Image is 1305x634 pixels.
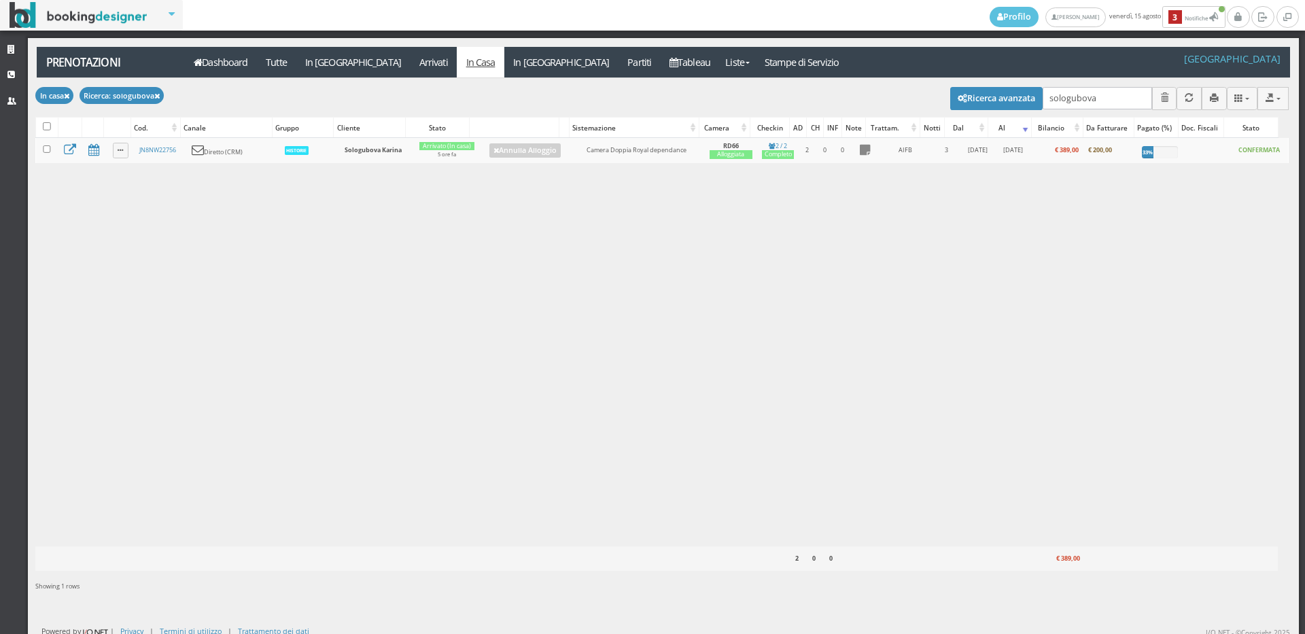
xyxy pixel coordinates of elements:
div: Alloggiata [710,150,752,159]
div: Da Fatturare [1083,118,1134,137]
div: Canale [181,118,272,137]
td: 3 [934,138,960,163]
b: 0 [829,554,833,563]
b: € 389,00 [1055,145,1079,154]
div: Note [842,118,865,137]
div: Completo [762,150,794,159]
a: 2 / 2Completo [762,141,794,160]
span: Showing 1 rows [35,582,80,591]
td: AIFB [877,138,934,163]
img: BookingDesigner.com [10,2,147,29]
input: Cerca [1043,87,1152,109]
div: Sistemazione [570,118,699,137]
b: RD66 [723,141,739,150]
small: 5 ore fa [438,151,456,158]
button: 3Notifiche [1162,6,1225,28]
a: Stampe di Servizio [756,47,848,77]
a: Arrivati [410,47,457,77]
a: JN8NW22756 [139,145,176,154]
td: [DATE] [960,138,996,163]
div: Bilancio [1032,118,1083,137]
button: Ricerca: sologubova [80,87,164,104]
button: Aggiorna [1177,87,1202,109]
a: In [GEOGRAPHIC_DATA] [504,47,619,77]
button: In casa [35,87,73,104]
b: Historie [286,147,307,154]
h4: [GEOGRAPHIC_DATA] [1184,53,1281,65]
span: venerdì, 15 agosto [990,6,1227,28]
a: Dashboard [185,47,257,77]
div: Stato [406,118,470,137]
a: Partiti [619,47,661,77]
b: CONFERMATA [1238,145,1280,154]
div: Cliente [334,118,404,137]
div: Dal [945,118,988,137]
div: Stato [1224,118,1278,137]
a: [PERSON_NAME] [1045,7,1106,27]
button: Export [1257,87,1289,109]
a: In Casa [457,47,504,77]
div: Al [988,118,1031,137]
div: Notti [920,118,944,137]
div: Gruppo [273,118,333,137]
div: AD [790,118,806,137]
b: Sologubova Karina [345,145,402,154]
div: Doc. Fiscali [1179,118,1223,137]
div: Arrivato (In casa) [419,142,474,151]
div: CH [807,118,823,137]
a: Tableau [661,47,720,77]
a: Prenotazioni [37,47,177,77]
td: Camera Doppia Royal dependance [582,138,705,163]
div: Cod. [131,118,180,137]
div: Camera [699,118,750,137]
a: Tutte [257,47,296,77]
div: Checkin [750,118,789,137]
b: 0 [812,554,816,563]
td: 2 [799,138,816,163]
b: 2 [795,554,799,563]
td: 0 [816,138,833,163]
div: € 389,00 [1031,550,1083,567]
b: 3 [1168,10,1182,24]
div: Trattam. [866,118,920,137]
td: 0 [833,138,852,163]
a: Profilo [990,7,1039,27]
div: Pagato (%) [1134,118,1178,137]
b: € 200,00 [1088,145,1112,154]
a: Liste [719,47,755,77]
td: [DATE] [996,138,1030,163]
a: In [GEOGRAPHIC_DATA] [296,47,410,77]
div: INF [824,118,841,137]
a: Annulla Alloggio [489,143,561,158]
div: 33% [1142,146,1153,158]
td: Diretto (CRM) [187,138,279,163]
a: Historie [283,145,310,154]
button: Ricerca avanzata [950,87,1043,110]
